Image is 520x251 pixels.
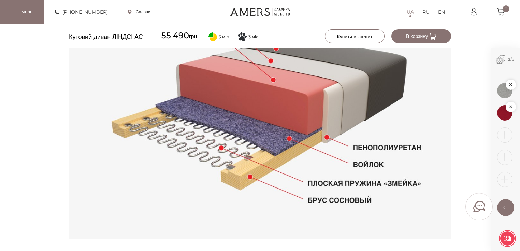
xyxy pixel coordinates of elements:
span: Купити в кредит [337,33,372,40]
span: 55 490 [161,30,189,40]
img: 1576662562.jpg [497,105,512,121]
span: 0 [503,5,509,12]
a: UA [407,8,414,16]
button: Купити в кредит [325,29,385,43]
span: грн [161,29,197,43]
svg: Покупка частинами від Монобанку [238,32,247,41]
span: 3 міс. [248,34,259,40]
a: RU [422,8,430,16]
svg: Оплата частинами від ПриватБанку [208,32,217,41]
a: [PHONE_NUMBER] [55,8,108,16]
span: В корзину [406,33,436,39]
a: EN [438,8,445,16]
span: 3 міс. [219,34,230,40]
b: 2 [508,57,510,62]
span: Кутовий диван ЛІНДСІ АС [69,31,143,43]
span: / [491,48,520,71]
img: 1576664823.jpg [497,83,512,98]
span: 5 [512,57,514,62]
button: В корзину [391,29,451,43]
a: Салони [128,9,150,15]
